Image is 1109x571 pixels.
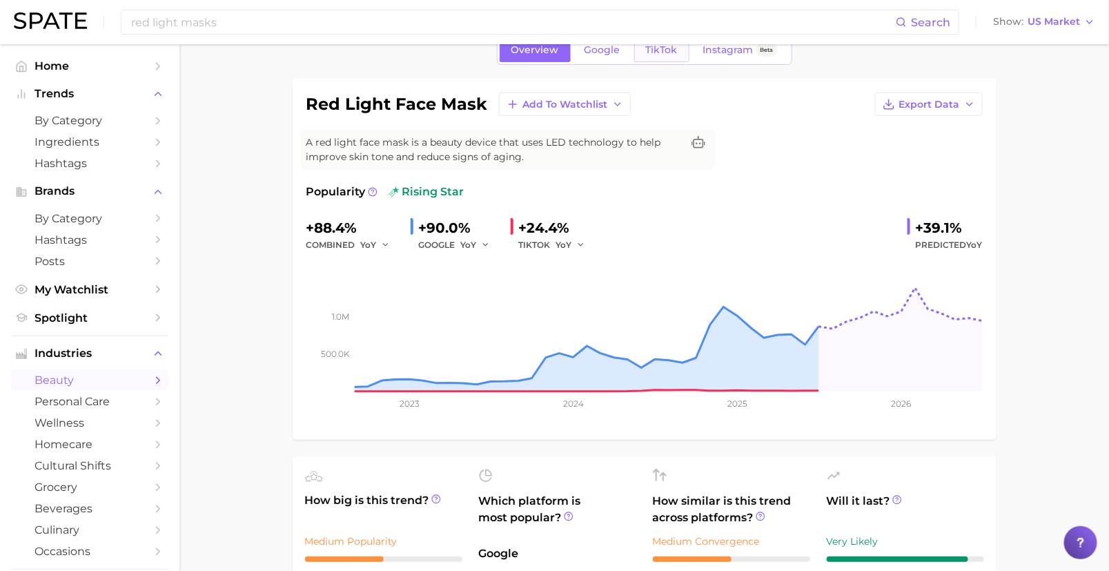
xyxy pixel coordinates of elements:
span: YoY [556,239,572,251]
div: combined [306,237,400,253]
span: Posts [35,255,145,268]
input: Search here for a brand, industry, or ingredient [130,10,896,34]
span: Ingredients [35,135,145,148]
a: Posts [11,251,168,272]
a: My Watchlist [11,279,168,300]
h1: red light face mask [306,96,488,113]
div: 9 / 10 [827,557,984,562]
div: +39.1% [916,217,983,239]
a: Hashtags [11,229,168,251]
span: Google [585,44,620,56]
div: Medium Convergence [653,533,810,550]
div: TIKTOK [519,237,595,253]
button: Export Data [875,93,983,116]
span: culinary [35,523,145,536]
span: YoY [361,239,377,251]
span: Hashtags [35,233,145,246]
a: occasions [11,541,168,562]
span: beauty [35,374,145,387]
span: Export Data [899,99,960,110]
span: Will it last? [827,493,984,526]
tspan: 2025 [727,398,747,409]
span: How similar is this trend across platforms? [653,493,810,526]
img: rising star [389,186,400,197]
a: Google [573,38,632,62]
a: InstagramBeta [691,38,789,62]
div: +88.4% [306,217,400,239]
a: TikTok [634,38,689,62]
span: Add to Watchlist [523,99,608,110]
a: Overview [500,38,571,62]
button: YoY [556,237,586,253]
button: Industries [11,343,168,364]
a: culinary [11,519,168,541]
a: by Category [11,110,168,131]
a: Ingredients [11,131,168,153]
a: by Category [11,208,168,229]
a: Hashtags [11,153,168,174]
span: by Category [35,114,145,127]
button: ShowUS Market [990,13,1099,31]
button: Add to Watchlist [499,93,631,116]
div: 5 / 10 [305,557,462,562]
button: Brands [11,181,168,202]
a: grocery [11,476,168,498]
span: Overview [511,44,559,56]
button: Trends [11,84,168,104]
span: A red light face mask is a beauty device that uses LED technology to help improve skin tone and r... [306,135,682,164]
a: homecare [11,434,168,455]
span: Beta [760,44,774,56]
span: Google [479,545,636,562]
button: YoY [461,237,491,253]
a: personal care [11,391,168,412]
a: Spotlight [11,307,168,329]
div: 5 / 10 [653,557,810,562]
span: Popularity [306,184,366,200]
span: beverages [35,502,145,515]
span: by Category [35,212,145,225]
a: wellness [11,412,168,434]
a: beauty [11,369,168,391]
span: Instagram [703,44,754,56]
div: +24.4% [519,217,595,239]
span: Home [35,59,145,72]
span: grocery [35,481,145,494]
span: Search [911,16,950,29]
span: YoY [461,239,477,251]
span: Brands [35,185,145,197]
span: Hashtags [35,157,145,170]
span: Show [993,18,1023,26]
div: GOOGLE [419,237,500,253]
span: personal care [35,395,145,408]
div: Very Likely [827,533,984,550]
a: beverages [11,498,168,519]
div: +90.0% [419,217,500,239]
span: Industries [35,347,145,360]
span: Spotlight [35,311,145,325]
a: cultural shifts [11,455,168,476]
span: cultural shifts [35,459,145,472]
span: How big is this trend? [305,492,462,526]
tspan: 2024 [562,398,583,409]
span: occasions [35,545,145,558]
span: YoY [967,240,983,250]
span: rising star [389,184,464,200]
button: YoY [361,237,391,253]
a: Home [11,55,168,77]
span: Trends [35,88,145,100]
tspan: 2023 [399,398,419,409]
span: My Watchlist [35,283,145,296]
span: Which platform is most popular? [479,493,636,539]
span: homecare [35,438,145,451]
span: US Market [1028,18,1080,26]
span: Predicted [916,237,983,253]
span: TikTok [646,44,678,56]
div: Medium Popularity [305,533,462,550]
tspan: 2026 [891,398,911,409]
span: wellness [35,416,145,429]
img: SPATE [14,12,87,29]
